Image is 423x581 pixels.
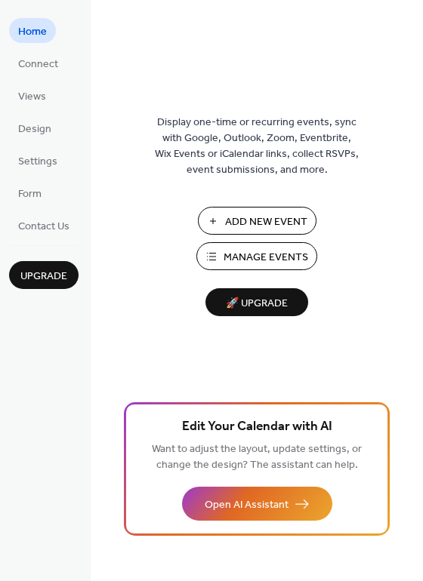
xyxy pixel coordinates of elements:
[9,18,56,43] a: Home
[18,219,69,235] span: Contact Us
[205,497,289,513] span: Open AI Assistant
[18,186,42,202] span: Form
[18,121,51,137] span: Design
[9,83,55,108] a: Views
[224,250,308,266] span: Manage Events
[198,207,316,235] button: Add New Event
[9,148,66,173] a: Settings
[18,89,46,105] span: Views
[18,24,47,40] span: Home
[18,154,57,170] span: Settings
[18,57,58,72] span: Connect
[225,214,307,230] span: Add New Event
[20,269,67,284] span: Upgrade
[9,51,67,75] a: Connect
[205,288,308,316] button: 🚀 Upgrade
[182,487,332,521] button: Open AI Assistant
[155,115,359,178] span: Display one-time or recurring events, sync with Google, Outlook, Zoom, Eventbrite, Wix Events or ...
[9,180,51,205] a: Form
[152,439,362,475] span: Want to adjust the layout, update settings, or change the design? The assistant can help.
[9,115,60,140] a: Design
[9,213,79,238] a: Contact Us
[182,417,332,438] span: Edit Your Calendar with AI
[9,261,79,289] button: Upgrade
[196,242,317,270] button: Manage Events
[215,294,299,314] span: 🚀 Upgrade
